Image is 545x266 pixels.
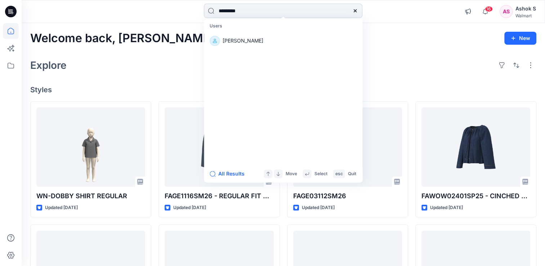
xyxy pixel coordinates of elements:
[210,169,249,178] button: All Results
[302,204,335,212] p: Updated [DATE]
[515,13,536,18] div: Walmart
[45,204,78,212] p: Updated [DATE]
[36,107,145,187] a: WN-DOBBY SHIRT REGULAR
[173,204,206,212] p: Updated [DATE]
[30,32,214,45] h2: Welcome back, [PERSON_NAME]
[515,4,536,13] div: Ashok S
[205,19,361,33] p: Users
[504,32,536,45] button: New
[223,37,263,44] span: [PERSON_NAME]
[421,191,530,201] p: FAWOW02401SP25 - CINCHED NECK JACKET
[165,107,273,187] a: FAGE1116SM26 - REGULAR FIT DENIM SHORTS
[293,191,402,201] p: FAGE03112SM26
[213,39,217,43] svg: avatar
[36,191,145,201] p: WN-DOBBY SHIRT REGULAR
[165,191,273,201] p: FAGE1116SM26 - REGULAR FIT DENIM SHORTS
[348,170,356,178] p: Quit
[421,107,530,187] a: FAWOW02401SP25 - CINCHED NECK JACKET
[314,170,327,178] p: Select
[430,204,463,212] p: Updated [DATE]
[285,170,297,178] p: Move
[335,170,343,178] p: esc
[500,5,513,18] div: AS
[30,85,536,94] h4: Styles
[485,6,493,12] span: 16
[205,33,361,49] a: [PERSON_NAME]
[30,59,67,71] h2: Explore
